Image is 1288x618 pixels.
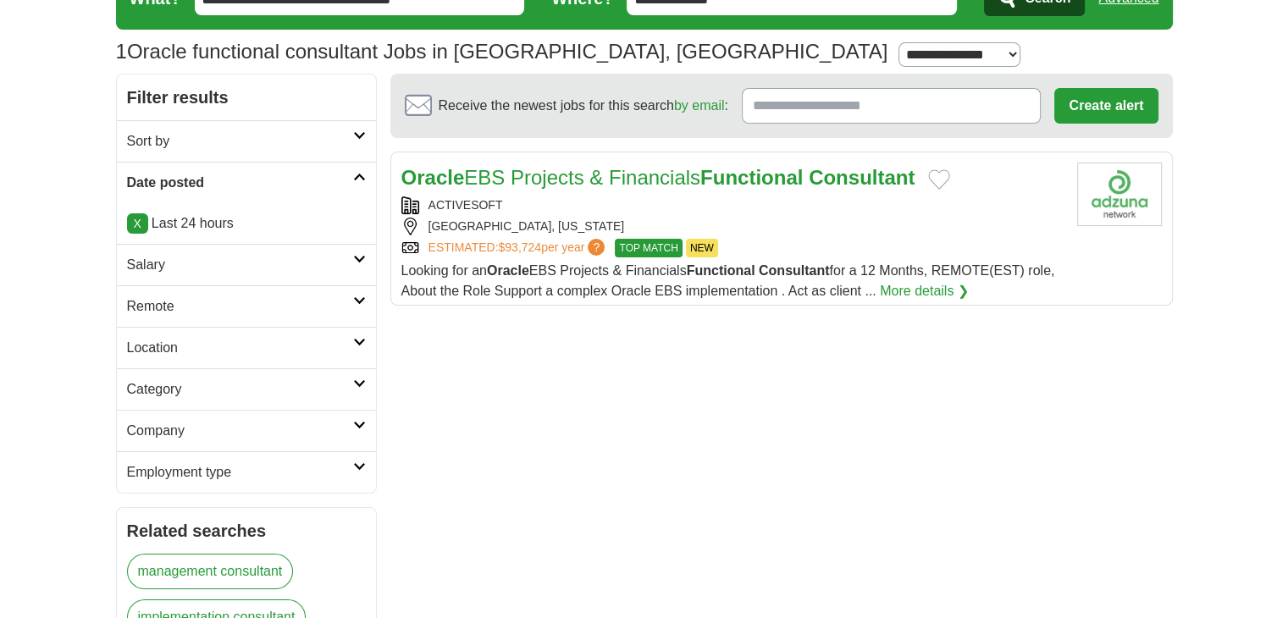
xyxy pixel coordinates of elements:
span: NEW [686,239,718,257]
a: by email [674,98,725,113]
a: OracleEBS Projects & FinancialsFunctional Consultant [401,166,915,189]
h2: Filter results [117,74,376,120]
h1: Oracle functional consultant Jobs in [GEOGRAPHIC_DATA], [GEOGRAPHIC_DATA] [116,40,888,63]
a: ACTIVESOFT [428,198,503,212]
a: Sort by [117,120,376,162]
a: management consultant [127,554,294,589]
h2: Company [127,421,353,441]
h2: Category [127,379,353,400]
strong: Oracle [487,263,529,278]
a: Category [117,368,376,410]
span: Receive the newest jobs for this search : [439,96,728,116]
strong: Oracle [401,166,465,189]
button: Create alert [1054,88,1158,124]
a: Salary [117,244,376,285]
h2: Remote [127,296,353,317]
span: ? [588,239,605,256]
img: Activesoft logo [1077,163,1162,226]
a: Company [117,410,376,451]
h2: Date posted [127,173,353,193]
strong: Consultant [759,263,830,278]
a: More details ❯ [880,281,969,301]
strong: Functional [700,166,803,189]
span: Looking for an EBS Projects & Financials for a 12 Months, REMOTE(EST) role, About the Role Suppor... [401,263,1055,298]
div: [GEOGRAPHIC_DATA], [US_STATE] [401,218,1064,235]
span: $93,724 [498,240,541,254]
a: Employment type [117,451,376,493]
a: Remote [117,285,376,327]
a: X [127,213,148,234]
a: Location [117,327,376,368]
p: Last 24 hours [127,213,366,234]
h2: Location [127,338,353,358]
span: 1 [116,36,127,67]
strong: Functional [687,263,755,278]
a: ESTIMATED:$93,724per year? [428,239,609,257]
strong: Consultant [809,166,915,189]
h2: Sort by [127,131,353,152]
span: TOP MATCH [615,239,682,257]
a: Date posted [117,162,376,203]
h2: Salary [127,255,353,275]
h2: Employment type [127,462,353,483]
button: Add to favorite jobs [928,169,950,190]
h2: Related searches [127,518,366,544]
